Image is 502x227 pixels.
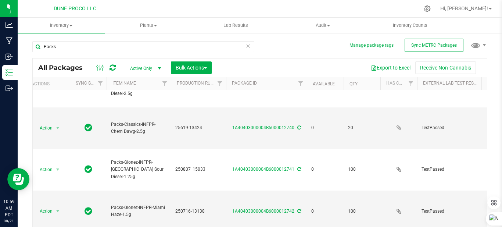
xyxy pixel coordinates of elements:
span: 250807_15033 [175,166,222,173]
span: Plants [105,22,191,29]
div: Manage settings [423,5,432,12]
inline-svg: Analytics [6,21,13,29]
span: In Sync [85,164,92,174]
a: Qty [349,81,358,86]
span: Packs-Glonez-INFPR-[GEOGRAPHIC_DATA] Sour Diesel-1.25g [111,159,166,180]
span: Action [33,164,53,175]
a: Lab Results [192,18,279,33]
a: Inventory [18,18,105,33]
a: 1A40403000004B6000012740 [232,125,294,130]
button: Receive Non-Cannabis [415,61,476,74]
a: Item Name [112,81,136,86]
span: Packs-Classics-INFPR-Chem Dawg-2.5g [111,121,166,135]
span: 0 [311,166,339,173]
span: select [53,123,62,133]
a: Plants [105,18,192,33]
span: 100 [348,208,376,215]
span: 20 [348,124,376,131]
span: 100 [348,166,376,173]
a: Filter [405,77,417,90]
span: Sync METRC Packages [411,43,457,48]
span: DUNE PROCO LLC [54,6,96,12]
span: TestPassed [422,124,486,131]
span: Sync from Compliance System [296,167,301,172]
span: 0 [311,124,339,131]
a: Filter [478,77,491,90]
a: Inventory Counts [366,18,453,33]
a: 1A40403000004B6000012742 [232,209,294,214]
a: Filter [295,77,307,90]
span: 25619-13424 [175,124,222,131]
span: Inventory [18,22,105,29]
div: Actions [31,81,67,86]
button: Export to Excel [366,61,415,74]
p: 08/21 [3,218,14,224]
inline-svg: Manufacturing [6,37,13,45]
span: Sync from Compliance System [296,209,301,214]
span: Packs-Glonez-INFPR-Miami Haze-1.5g [111,204,166,218]
span: 0 [311,208,339,215]
a: Package ID [232,81,257,86]
span: TestPassed [422,208,486,215]
a: Filter [94,77,107,90]
span: Audit [280,22,366,29]
a: External Lab Test Result [423,81,481,86]
span: Clear [245,41,251,51]
span: Hi, [PERSON_NAME]! [440,6,488,11]
inline-svg: Inventory [6,69,13,76]
a: Sync Status [76,81,104,86]
input: Search Package ID, Item Name, SKU, Lot or Part Number... [32,41,254,52]
inline-svg: Outbound [6,85,13,92]
a: Filter [214,77,226,90]
a: 1A40403000004B6000012741 [232,167,294,172]
button: Manage package tags [349,42,394,49]
a: Audit [279,18,366,33]
button: Bulk Actions [171,61,212,74]
span: Lab Results [214,22,258,29]
span: Sync from Compliance System [296,125,301,130]
span: 250716-13138 [175,208,222,215]
span: In Sync [85,123,92,133]
a: Production Run [177,81,214,86]
span: Inventory Counts [383,22,437,29]
iframe: Resource center [7,168,29,190]
span: In Sync [85,206,92,216]
span: select [53,206,62,216]
span: Bulk Actions [176,65,207,71]
span: Action [33,206,53,216]
span: All Packages [38,64,90,72]
span: Action [33,123,53,133]
a: Available [313,81,335,86]
inline-svg: Inbound [6,53,13,60]
a: Filter [159,77,171,90]
p: 10:59 AM PDT [3,198,14,218]
th: Has COA [380,77,417,90]
span: TestPassed [422,166,486,173]
span: select [53,164,62,175]
button: Sync METRC Packages [405,39,463,52]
